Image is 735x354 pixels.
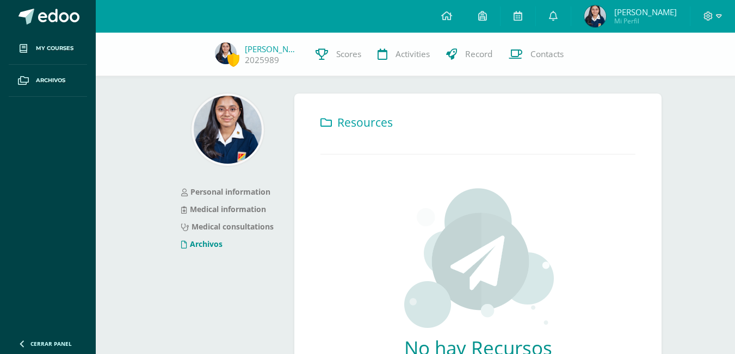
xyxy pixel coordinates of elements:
a: My courses [9,33,87,65]
img: 9ce509121a3a606e7d0ba4fa2db40e53.png [194,96,262,164]
a: Contacts [501,33,572,76]
a: Archivos [181,239,223,249]
span: Archivos [36,76,65,85]
a: [PERSON_NAME] [245,44,299,54]
img: activities.png [401,187,555,328]
a: Activities [369,33,438,76]
span: Resources [337,115,393,130]
span: Scores [336,48,361,60]
a: Record [438,33,501,76]
img: 2a9e972e57122f6a79f587713fe641ef.png [584,5,606,27]
span: Activities [396,48,430,60]
span: Contacts [530,48,564,60]
a: Medical consultations [181,221,274,232]
span: Mi Perfil [614,16,677,26]
a: Scores [307,33,369,76]
img: 2a9e972e57122f6a79f587713fe641ef.png [215,42,237,64]
a: Personal information [181,187,270,197]
span: Record [465,48,492,60]
span: [PERSON_NAME] [614,7,677,17]
a: Archivos [9,65,87,97]
a: 2025989 [245,54,279,66]
a: Medical information [181,204,266,214]
span: My courses [36,44,73,53]
span: Cerrar panel [30,340,72,347]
